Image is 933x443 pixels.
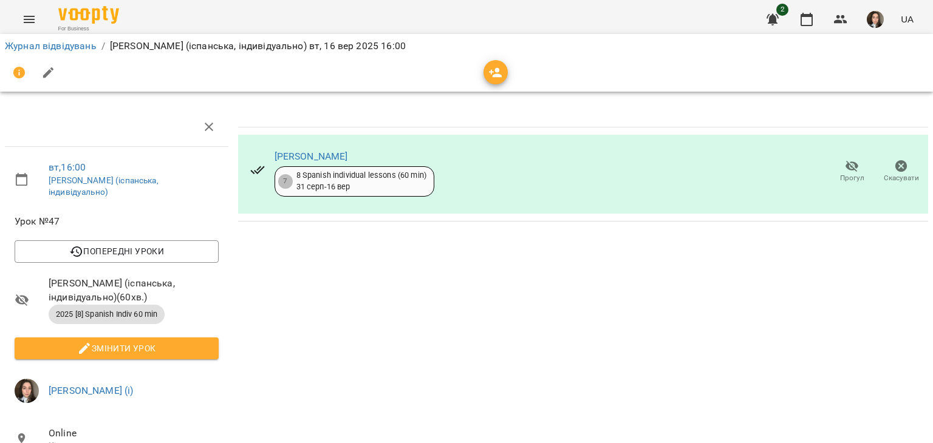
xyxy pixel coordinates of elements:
[5,40,97,52] a: Журнал відвідувань
[49,309,165,320] span: 2025 [8] Spanish Indiv 60 min
[49,385,134,396] a: [PERSON_NAME] (і)
[896,8,918,30] button: UA
[49,426,219,441] span: Online
[58,6,119,24] img: Voopty Logo
[15,240,219,262] button: Попередні уроки
[884,173,919,183] span: Скасувати
[24,244,209,259] span: Попередні уроки
[49,161,86,173] a: вт , 16:00
[877,155,926,189] button: Скасувати
[15,337,219,359] button: Змінити урок
[15,214,219,229] span: Урок №47
[110,39,406,53] p: [PERSON_NAME] (іспанська, індивідуально) вт, 16 вер 2025 16:00
[827,155,877,189] button: Прогул
[867,11,884,28] img: 44d3d6facc12e0fb6bd7f330c78647dd.jfif
[275,150,348,162] a: [PERSON_NAME]
[15,5,44,34] button: Menu
[49,175,159,197] a: [PERSON_NAME] (іспанська, індивідуально)
[49,276,219,305] span: [PERSON_NAME] (іспанська, індивідуально) ( 60 хв. )
[840,173,864,183] span: Прогул
[101,39,105,53] li: /
[58,25,119,33] span: For Business
[278,174,293,189] div: 7
[24,341,209,356] span: Змінити урок
[5,39,928,53] nav: breadcrumb
[15,379,39,403] img: 44d3d6facc12e0fb6bd7f330c78647dd.jfif
[776,4,788,16] span: 2
[296,170,426,192] div: 8 Spanish individual lessons (60 min) 31 серп - 16 вер
[901,13,914,25] span: UA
